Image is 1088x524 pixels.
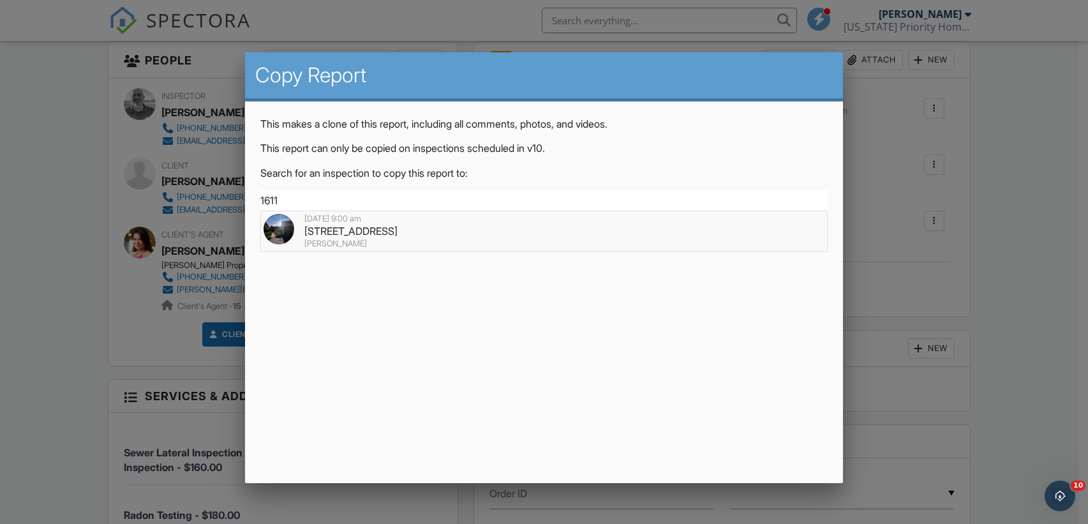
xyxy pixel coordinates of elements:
iframe: Intercom live chat [1045,481,1075,511]
div: [DATE] 9:00 am [264,214,825,224]
input: Search for an address, buyer, or agent [260,190,828,211]
h2: Copy Report [255,63,833,88]
p: This makes a clone of this report, including all comments, photos, and videos. [260,117,828,131]
div: [PERSON_NAME] [264,239,825,249]
p: Search for an inspection to copy this report to: [260,166,828,180]
div: [STREET_ADDRESS] [264,224,825,238]
img: 9560958%2Fcover_photos%2FGuUoWvcAnWiLRaiRNqQa%2Foriginal.jpeg [264,214,294,244]
p: This report can only be copied on inspections scheduled in v10. [260,141,828,155]
span: 10 [1071,481,1085,491]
